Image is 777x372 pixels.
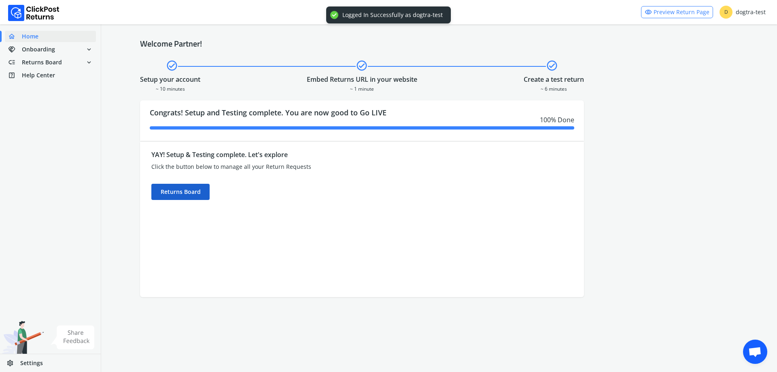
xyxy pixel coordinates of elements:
span: handshake [8,44,22,55]
div: ~ 6 minutes [524,84,584,92]
div: ~ 1 minute [307,84,417,92]
span: Returns Board [22,58,62,66]
a: homeHome [5,31,96,42]
div: YAY! Setup & Testing complete. Let's explore [151,150,461,159]
a: visibilityPreview Return Page [641,6,713,18]
div: ~ 10 minutes [140,84,200,92]
span: low_priority [8,57,22,68]
img: share feedback [51,325,95,349]
div: Open chat [743,340,767,364]
img: Logo [8,5,59,21]
span: Onboarding [22,45,55,53]
span: Settings [20,359,43,367]
span: help_center [8,70,22,81]
span: check_circle [166,58,178,73]
span: Home [22,32,38,40]
div: dogtra-test [720,6,766,19]
span: visibility [645,6,652,18]
span: settings [6,357,20,369]
span: check_circle [356,58,368,73]
span: check_circle [546,58,558,73]
span: expand_more [85,57,93,68]
div: Click the button below to manage all your Return Requests [151,163,461,171]
span: home [8,31,22,42]
div: Create a test return [524,74,584,84]
div: Logged In Successfully as dogtra-test [342,11,443,19]
a: help_centerHelp Center [5,70,96,81]
div: Returns Board [151,184,210,200]
div: Setup your account [140,74,200,84]
span: Help Center [22,71,55,79]
div: Congrats! Setup and Testing complete. You are now good to Go LIVE [140,100,584,141]
h4: Welcome Partner! [140,39,738,49]
div: Embed Returns URL in your website [307,74,417,84]
span: expand_more [85,44,93,55]
span: D [720,6,732,19]
div: 100 % Done [150,115,574,125]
